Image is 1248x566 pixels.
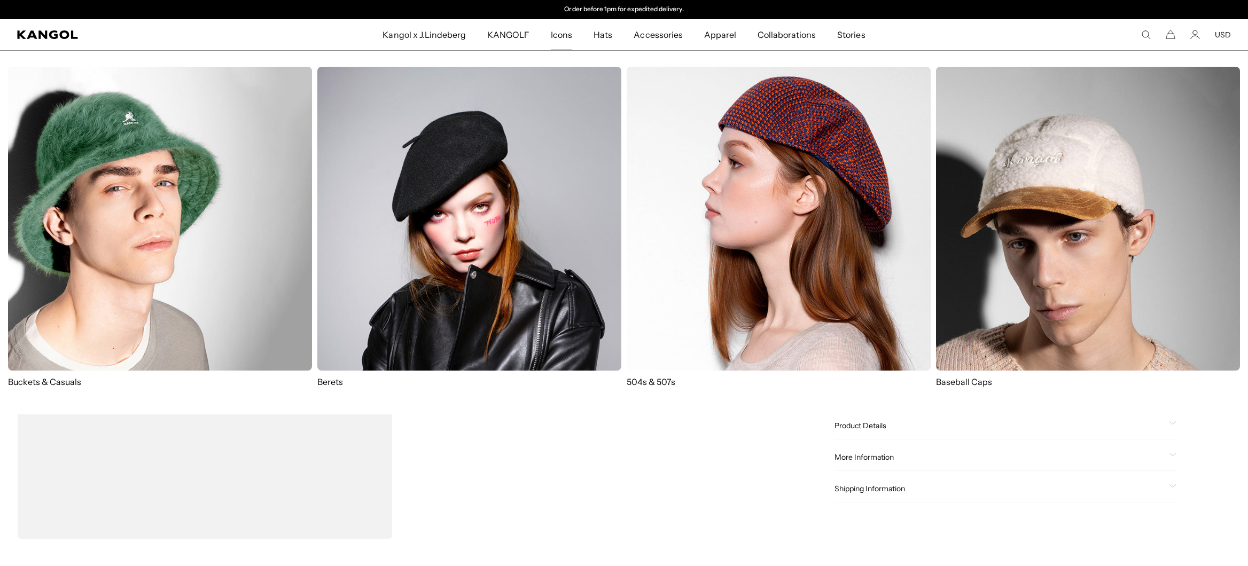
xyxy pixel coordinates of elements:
[564,5,683,14] p: Order before 1pm for expedited delivery.
[1141,30,1151,40] summary: Search here
[487,19,529,50] span: KANGOLF
[514,5,734,14] div: 2 of 2
[477,19,540,50] a: KANGOLF
[540,19,583,50] a: Icons
[1215,30,1231,40] button: USD
[514,5,734,14] div: Announcement
[514,5,734,14] slideshow-component: Announcement bar
[583,19,623,50] a: Hats
[634,19,682,50] span: Accessories
[758,19,816,50] span: Collaborations
[1166,30,1175,40] button: Cart
[834,484,1165,493] span: Shipping Information
[837,19,865,50] span: Stories
[383,19,466,50] span: Kangol x J.Lindeberg
[317,376,621,388] p: Berets
[834,421,1165,430] span: Product Details
[627,67,931,388] a: 504s & 507s
[627,376,931,388] p: 504s & 507s
[747,19,826,50] a: Collaborations
[317,67,621,388] a: Berets
[8,67,312,388] a: Buckets & Casuals
[936,67,1240,398] a: Baseball Caps
[1190,30,1200,40] a: Account
[594,19,612,50] span: Hats
[623,19,693,50] a: Accessories
[8,376,312,388] p: Buckets & Casuals
[834,452,1165,462] span: More Information
[826,19,876,50] a: Stories
[551,19,572,50] span: Icons
[936,376,1240,388] p: Baseball Caps
[704,19,736,50] span: Apparel
[693,19,747,50] a: Apparel
[372,19,477,50] a: Kangol x J.Lindeberg
[17,30,254,39] a: Kangol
